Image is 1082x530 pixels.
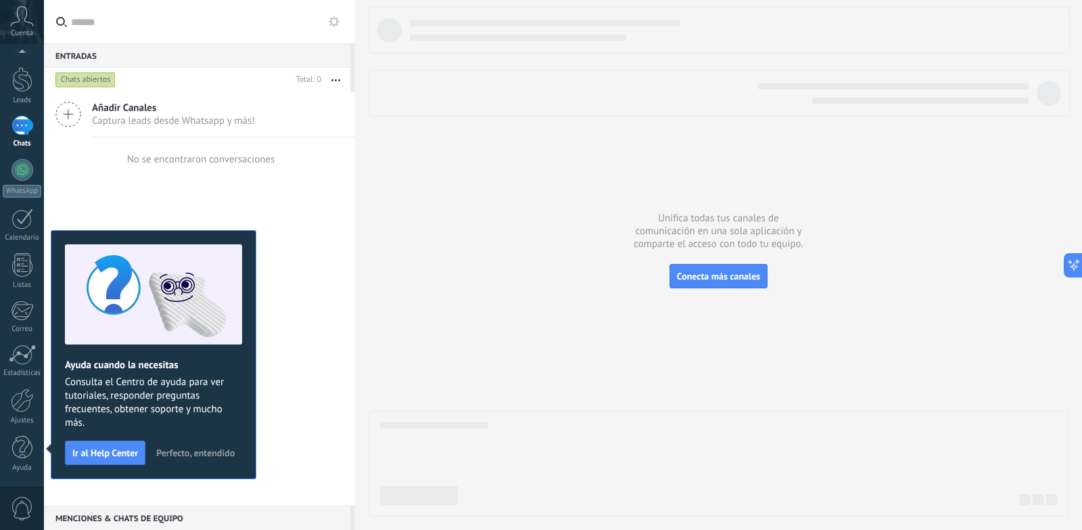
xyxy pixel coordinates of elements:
div: Ajustes [3,416,42,425]
span: Consulta el Centro de ayuda para ver tutoriales, responder preguntas frecuentes, obtener soporte ... [65,376,242,430]
button: Ir al Help Center [65,441,145,465]
div: Estadísticas [3,369,42,378]
div: Entradas [44,43,350,68]
div: Chats abiertos [55,72,116,88]
div: Listas [3,281,42,290]
span: Perfecto, entendido [156,448,235,458]
button: Conecta más canales [669,264,768,288]
div: Correo [3,325,42,334]
div: Total: 0 [291,73,321,87]
div: Ayuda [3,464,42,472]
div: WhatsApp [3,185,41,198]
div: Menciones & Chats de equipo [44,506,350,530]
button: Perfecto, entendido [150,443,241,463]
span: Captura leads desde Whatsapp y más! [92,114,255,127]
div: No se encontraron conversaciones [127,153,275,166]
span: Añadir Canales [92,102,255,114]
span: Cuenta [11,29,33,38]
span: Ir al Help Center [72,448,138,458]
div: Chats [3,139,42,148]
h2: Ayuda cuando la necesitas [65,359,242,372]
span: Conecta más canales [677,270,760,282]
div: Leads [3,96,42,105]
div: Calendario [3,234,42,242]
